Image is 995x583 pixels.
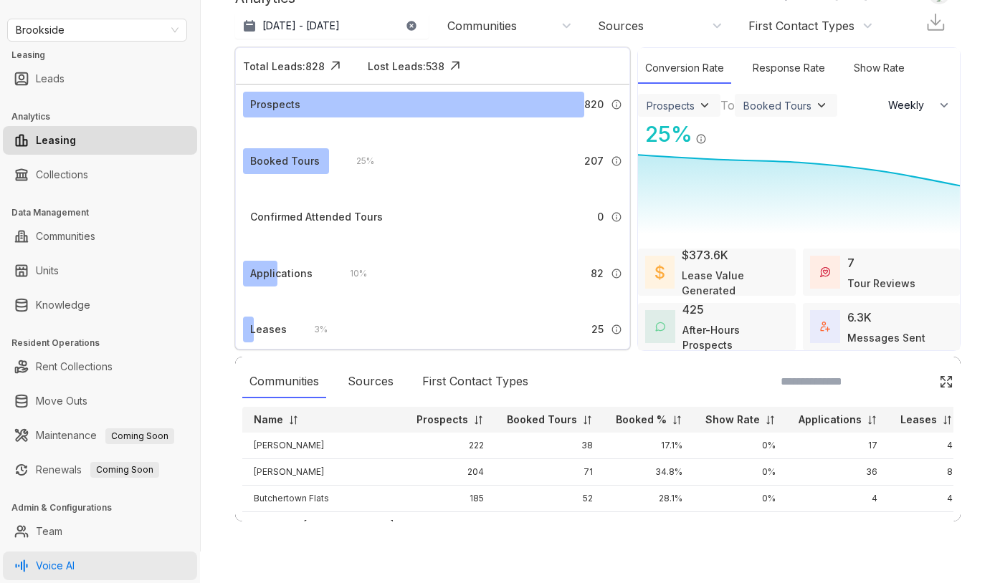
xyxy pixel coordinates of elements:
img: sorting [867,415,877,425]
div: Booked Tours [743,100,811,112]
td: 0% [694,433,787,459]
div: Tour Reviews [847,276,915,291]
div: 25 % [638,118,692,150]
li: Units [3,256,197,285]
img: ViewFilterArrow [698,98,712,112]
p: Show Rate [705,413,760,427]
td: 4 [889,486,964,512]
img: LeaseValue [655,264,665,280]
img: TourReviews [820,267,830,277]
p: Prospects [416,413,468,427]
p: Booked % [616,413,667,427]
li: Leads [3,64,197,93]
img: Click Icon [325,55,346,77]
img: Info [611,99,622,110]
li: Renewals [3,456,197,484]
img: Info [611,324,622,335]
p: Name [254,413,283,427]
img: ViewFilterArrow [814,98,829,112]
span: 25 [591,322,604,337]
div: Sources [598,18,644,34]
div: Conversion Rate [638,53,731,84]
li: Rent Collections [3,352,197,381]
img: Info [611,268,622,279]
div: $373.6K [682,246,728,264]
td: 34.8% [604,459,694,486]
div: Communities [242,365,326,398]
img: sorting [672,415,682,425]
div: 7 [847,254,854,271]
img: Info [611,155,622,167]
td: 0% [694,486,787,512]
span: Brookside [16,19,178,41]
span: 820 [584,97,604,112]
div: Applications [250,266,313,281]
div: 3 % [300,322,328,337]
p: Applications [799,413,862,427]
a: Units [36,256,59,285]
li: Maintenance [3,421,197,450]
div: 425 [682,301,704,318]
h3: Resident Operations [11,337,200,350]
div: Lease Value Generated [682,268,789,298]
div: Messages Sent [847,330,925,345]
div: First Contact Types [748,18,854,34]
a: Knowledge [36,291,90,319]
div: 25 % [342,153,374,169]
h3: Data Management [11,206,200,219]
span: Coming Soon [90,462,159,478]
td: 125 [405,512,495,539]
li: Knowledge [3,291,197,319]
img: Download [925,11,946,33]
td: 23 [495,512,604,539]
td: 36 [787,459,889,486]
div: Prospects [647,100,695,112]
td: [PERSON_NAME] [242,433,405,459]
span: Coming Soon [105,428,174,444]
a: Team [36,517,62,546]
div: Show Rate [847,53,912,84]
img: sorting [582,415,593,425]
h3: Leasing [11,49,200,62]
div: After-Hours Prospects [682,322,789,352]
h3: Analytics [11,110,200,123]
a: Communities [36,222,95,251]
span: Weekly [888,98,932,112]
td: 17.1% [604,433,694,459]
img: sorting [942,415,953,425]
img: sorting [765,415,776,425]
td: 4 [889,433,964,459]
div: Confirmed Attended Tours [250,209,383,225]
img: TotalFum [820,322,830,332]
div: Total Leads: 828 [243,59,325,74]
li: Communities [3,222,197,251]
img: Info [695,133,707,145]
td: 18.4% [604,512,694,539]
a: Rent Collections [36,352,113,381]
div: Leases [250,322,287,337]
td: 17 [787,433,889,459]
li: Collections [3,160,197,189]
td: 185 [405,486,495,512]
td: 4 [787,486,889,512]
span: 82 [591,266,604,281]
td: 28.1% [604,486,694,512]
li: Team [3,517,197,546]
img: Click Icon [444,55,466,77]
button: [DATE] - [DATE] [235,13,429,39]
div: Sources [341,365,401,398]
img: Click Icon [939,375,953,389]
div: To [720,97,735,114]
td: 204 [405,459,495,486]
td: [PERSON_NAME] [242,459,405,486]
td: 71 [495,459,604,486]
a: Voice AI [36,551,75,580]
img: AfterHoursConversations [655,322,665,332]
li: Voice AI [3,551,197,580]
td: 3 [889,512,964,539]
td: Terraces at [GEOGRAPHIC_DATA] [242,512,405,539]
p: Leases [900,413,937,427]
img: Info [611,211,622,223]
h3: Admin & Configurations [11,501,200,514]
span: 207 [584,153,604,169]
